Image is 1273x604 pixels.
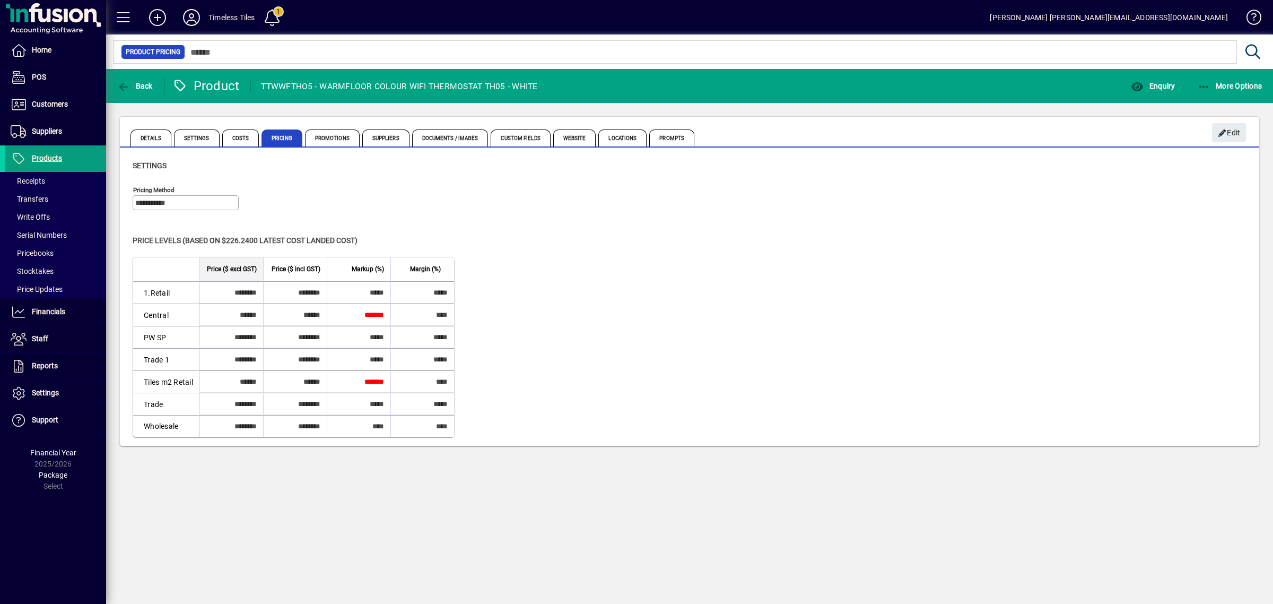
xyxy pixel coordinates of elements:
a: Price Updates [5,280,106,298]
mat-label: Pricing method [133,186,175,194]
span: POS [32,73,46,81]
a: Home [5,37,106,64]
span: Pricebooks [11,249,54,257]
button: Profile [175,8,208,27]
button: Enquiry [1128,76,1178,96]
span: Details [130,130,171,146]
span: Products [32,154,62,162]
a: Reports [5,353,106,379]
a: Customers [5,91,106,118]
span: Receipts [11,177,45,185]
span: Promotions [305,130,360,146]
td: Tiles m2 Retail [133,370,199,393]
span: Serial Numbers [11,231,67,239]
app-page-header-button: Back [106,76,164,96]
span: Pricing [261,130,302,146]
span: Write Offs [11,213,50,221]
button: More Options [1195,76,1265,96]
a: Serial Numbers [5,226,106,244]
span: Reports [32,361,58,370]
span: Costs [222,130,259,146]
a: Financials [5,299,106,325]
div: [PERSON_NAME] [PERSON_NAME][EMAIL_ADDRESS][DOMAIN_NAME] [990,9,1228,26]
span: Price Updates [11,285,63,294]
button: Add [141,8,175,27]
span: Website [553,130,596,146]
a: POS [5,64,106,91]
a: Stocktakes [5,262,106,280]
div: Timeless Tiles [208,9,255,26]
a: Settings [5,380,106,407]
span: Margin (%) [410,263,441,275]
span: Price levels (based on $226.2400 Latest cost landed cost) [133,236,358,245]
span: Custom Fields [491,130,550,146]
span: Financials [32,307,65,316]
a: Pricebooks [5,244,106,262]
span: Financial Year [30,448,76,457]
a: Staff [5,326,106,352]
span: Staff [32,334,48,343]
span: Home [32,46,51,54]
a: Write Offs [5,208,106,226]
div: TTWWFTHO5 - WARMFLOOR COLOUR WIFI THERMOSTAT TH05 - WHITE [261,78,537,95]
td: PW SP [133,326,199,348]
td: Trade [133,393,199,415]
span: More Options [1198,82,1262,90]
a: Transfers [5,190,106,208]
span: Enquiry [1131,82,1175,90]
span: Customers [32,100,68,108]
span: Package [39,471,67,479]
span: Price ($ incl GST) [272,263,320,275]
span: Product Pricing [126,47,180,57]
span: Support [32,416,58,424]
td: Wholesale [133,415,199,437]
a: Receipts [5,172,106,190]
span: Transfers [11,195,48,203]
span: Documents / Images [412,130,489,146]
a: Support [5,407,106,434]
span: Suppliers [362,130,409,146]
span: Markup (%) [352,263,384,275]
span: Stocktakes [11,267,54,275]
span: Prompts [649,130,694,146]
span: Locations [598,130,647,146]
span: Edit [1218,124,1241,142]
a: Knowledge Base [1239,2,1260,37]
td: 1.Retail [133,281,199,304]
button: Back [115,76,155,96]
span: Settings [32,389,59,397]
td: Central [133,304,199,326]
span: Price ($ excl GST) [207,263,257,275]
div: Product [172,77,240,94]
span: Back [117,82,153,90]
a: Suppliers [5,118,106,145]
button: Edit [1212,123,1246,142]
span: Settings [133,161,167,170]
span: Suppliers [32,127,62,135]
span: Settings [174,130,220,146]
td: Trade 1 [133,348,199,370]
